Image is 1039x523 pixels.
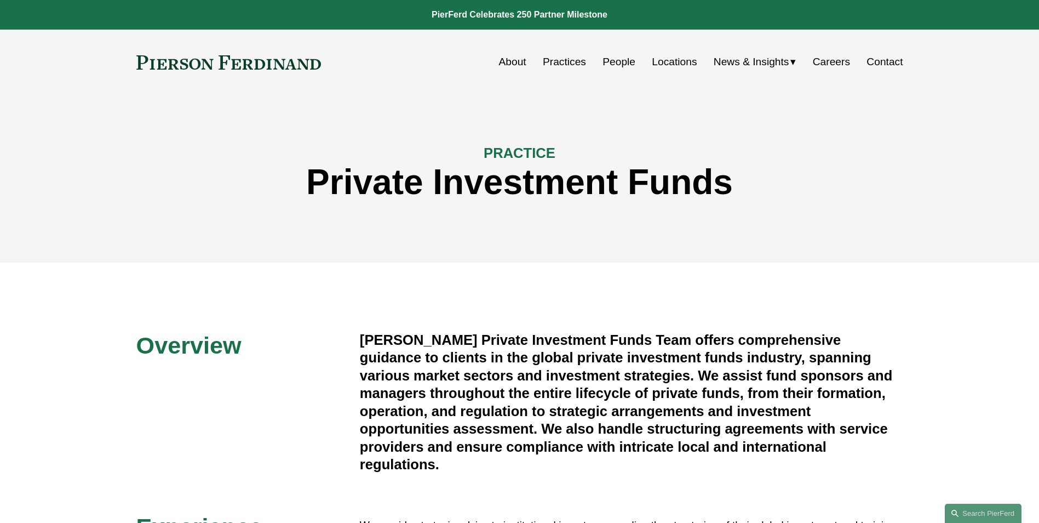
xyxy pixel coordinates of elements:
a: People [602,52,635,72]
a: About [499,52,526,72]
a: folder dropdown [714,52,796,72]
a: Practices [543,52,586,72]
span: PRACTICE [484,145,555,161]
a: Contact [866,52,903,72]
a: Locations [652,52,697,72]
span: News & Insights [714,53,789,72]
span: Overview [136,332,242,359]
a: Search this site [945,504,1021,523]
h4: [PERSON_NAME] Private Investment Funds Team offers comprehensive guidance to clients in the globa... [360,331,903,474]
h1: Private Investment Funds [136,162,903,202]
a: Careers [813,52,850,72]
